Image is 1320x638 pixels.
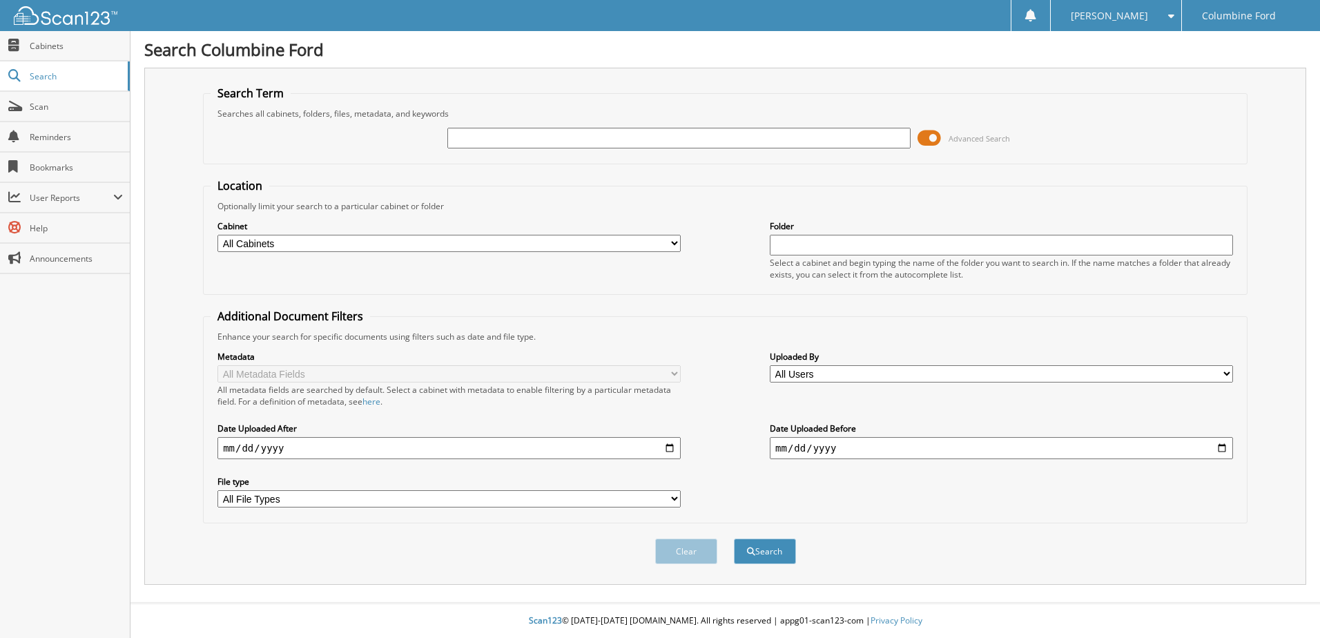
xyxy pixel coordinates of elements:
button: Clear [655,539,717,564]
label: Metadata [217,351,681,362]
a: here [362,396,380,407]
div: Enhance your search for specific documents using filters such as date and file type. [211,331,1240,342]
label: Date Uploaded After [217,423,681,434]
span: Scan [30,101,123,113]
input: end [770,437,1233,459]
div: Searches all cabinets, folders, files, metadata, and keywords [211,108,1240,119]
img: scan123-logo-white.svg [14,6,117,25]
legend: Search Term [211,86,291,101]
span: Scan123 [529,615,562,626]
div: © [DATE]-[DATE] [DOMAIN_NAME]. All rights reserved | appg01-scan123-com | [130,604,1320,638]
input: start [217,437,681,459]
span: Announcements [30,253,123,264]
span: Search [30,70,121,82]
span: Bookmarks [30,162,123,173]
span: Reminders [30,131,123,143]
legend: Location [211,178,269,193]
span: Advanced Search [949,133,1010,144]
a: Privacy Policy [871,615,922,626]
label: Cabinet [217,220,681,232]
span: Help [30,222,123,234]
h1: Search Columbine Ford [144,38,1306,61]
span: Columbine Ford [1202,12,1276,20]
button: Search [734,539,796,564]
label: Date Uploaded Before [770,423,1233,434]
span: [PERSON_NAME] [1071,12,1148,20]
div: All metadata fields are searched by default. Select a cabinet with metadata to enable filtering b... [217,384,681,407]
span: User Reports [30,192,113,204]
label: File type [217,476,681,487]
label: Folder [770,220,1233,232]
span: Cabinets [30,40,123,52]
legend: Additional Document Filters [211,309,370,324]
label: Uploaded By [770,351,1233,362]
div: Select a cabinet and begin typing the name of the folder you want to search in. If the name match... [770,257,1233,280]
div: Optionally limit your search to a particular cabinet or folder [211,200,1240,212]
